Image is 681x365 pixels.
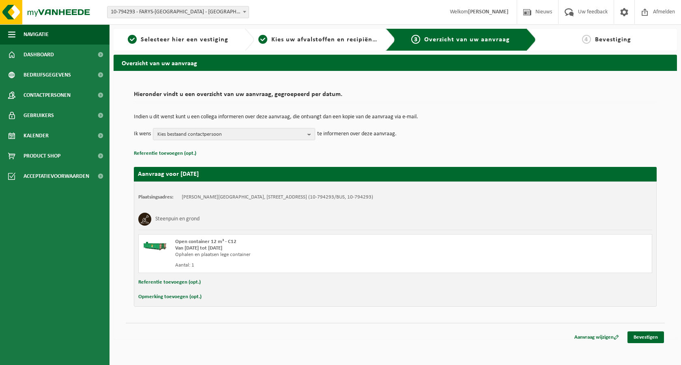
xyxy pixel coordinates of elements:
p: Ik wens [134,128,151,140]
span: Product Shop [24,146,60,166]
button: Referentie toevoegen (opt.) [134,148,196,159]
a: 1Selecteer hier een vestiging [118,35,238,45]
span: Contactpersonen [24,85,71,105]
span: 10-794293 - FARYS-ASSE - ASSE [107,6,249,18]
div: Ophalen en plaatsen lege container [175,252,428,258]
h2: Overzicht van uw aanvraag [114,55,677,70]
span: Bedrijfsgegevens [24,65,71,85]
h2: Hieronder vindt u een overzicht van uw aanvraag, gegroepeerd per datum. [134,91,657,102]
span: Kalender [24,126,49,146]
span: 1 [128,35,137,44]
p: te informeren over deze aanvraag. [317,128,397,140]
span: Gebruikers [24,105,54,126]
p: Indien u dit wenst kunt u een collega informeren over deze aanvraag, die ontvangt dan een kopie v... [134,114,657,120]
span: 3 [411,35,420,44]
span: Kies bestaand contactpersoon [157,128,304,141]
button: Referentie toevoegen (opt.) [138,277,201,288]
strong: Plaatsingsadres: [138,194,174,200]
span: Overzicht van uw aanvraag [424,36,510,43]
button: Opmerking toevoegen (opt.) [138,292,202,302]
img: HK-XC-12-GN-00.png [143,239,167,251]
span: Kies uw afvalstoffen en recipiënten [271,36,383,43]
span: Selecteer hier een vestiging [141,36,228,43]
span: Bevestiging [595,36,631,43]
span: 2 [258,35,267,44]
span: Navigatie [24,24,49,45]
span: 4 [582,35,591,44]
td: [PERSON_NAME][GEOGRAPHIC_DATA], [STREET_ADDRESS] (10-794293/BUS, 10-794293) [182,194,373,201]
a: Aanvraag wijzigen [568,331,625,343]
div: Aantal: 1 [175,262,428,269]
button: Kies bestaand contactpersoon [153,128,315,140]
h3: Steenpuin en grond [155,213,200,226]
span: Dashboard [24,45,54,65]
strong: Van [DATE] tot [DATE] [175,245,222,251]
a: Bevestigen [627,331,664,343]
strong: [PERSON_NAME] [468,9,509,15]
span: Open container 12 m³ - C12 [175,239,236,244]
strong: Aanvraag voor [DATE] [138,171,199,177]
span: Acceptatievoorwaarden [24,166,89,186]
a: 2Kies uw afvalstoffen en recipiënten [258,35,379,45]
